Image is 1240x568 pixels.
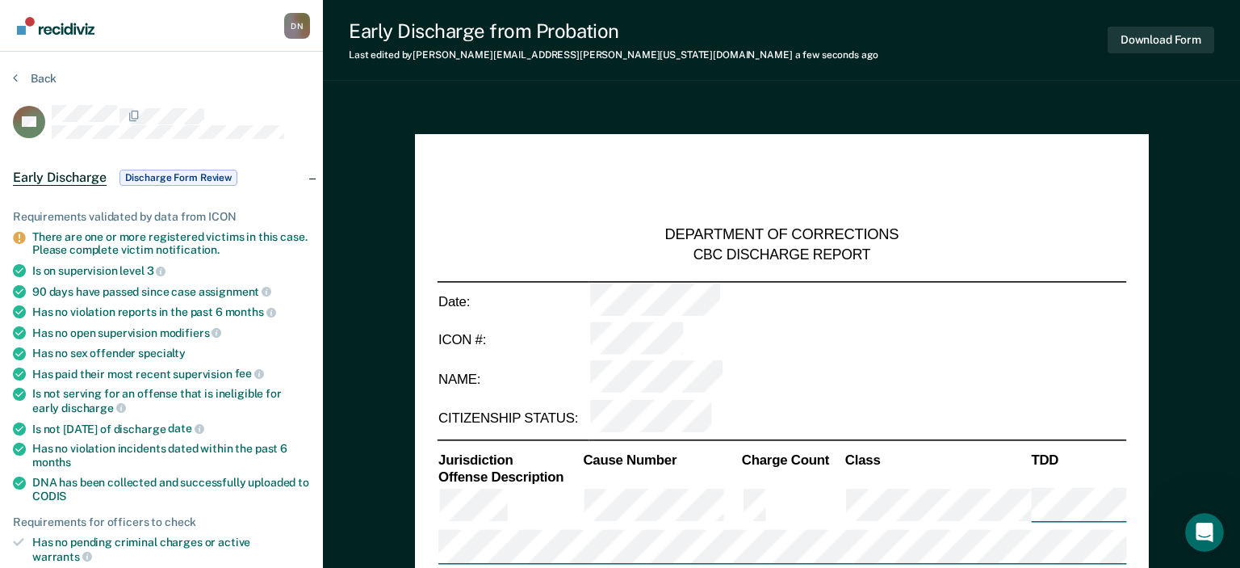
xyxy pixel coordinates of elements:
th: TDD [1029,451,1126,469]
th: Charge Count [740,451,844,469]
span: a few seconds ago [795,49,878,61]
div: DEPARTMENT OF CORRECTIONS [664,225,899,245]
div: There are one or more registered victims in this case. Please complete victim notification. [32,230,310,258]
img: Profile image for Kim [220,26,252,58]
td: CITIZENSHIP STATUS: [437,398,589,437]
span: months [32,456,71,469]
img: Profile image for Naomi [158,26,191,58]
button: Profile dropdown button [284,13,310,39]
span: Home [62,460,98,471]
td: NAME: [437,360,589,398]
button: Messages [161,419,323,484]
button: Download Form [1108,27,1214,53]
th: Offense Description [437,469,581,486]
span: 3 [147,264,166,277]
div: Has no violation reports in the past 6 [32,305,310,319]
img: logo [32,29,121,55]
th: Cause Number [581,451,739,469]
td: Date: [437,281,589,321]
div: Send us a message [16,217,307,262]
th: Class [844,451,1030,469]
p: How can we help? [32,170,291,197]
span: discharge [61,402,126,414]
div: Early Discharge from Probation [349,19,878,43]
div: Has no open supervision [32,326,310,340]
span: Early Discharge [13,170,107,186]
td: ICON #: [437,321,589,360]
th: Jurisdiction [437,451,581,469]
span: months [225,305,276,318]
span: warrants [32,550,92,563]
span: assignment [199,285,271,298]
span: date [168,422,203,435]
div: Is not [DATE] of discharge [32,422,310,436]
div: D N [284,13,310,39]
iframe: Intercom live chat [1185,513,1224,552]
button: Back [13,71,57,86]
span: modifiers [160,326,222,339]
img: Profile image for Rajan [189,26,221,58]
div: Has no sex offender [32,347,310,360]
div: Has no violation incidents dated within the past 6 [32,442,310,469]
div: Requirements for officers to check [13,515,310,529]
div: Is not serving for an offense that is ineligible for early [32,387,310,414]
div: Close [278,26,307,55]
div: Has paid their most recent supervision [32,367,310,381]
div: Is on supervision level [32,263,310,278]
span: fee [235,367,264,380]
div: Send us a message [33,231,270,248]
div: Has no pending criminal charges or active [32,536,310,563]
span: Discharge Form Review [119,170,237,186]
div: Last edited by [PERSON_NAME][EMAIL_ADDRESS][PERSON_NAME][US_STATE][DOMAIN_NAME] [349,49,878,61]
div: Requirements validated by data from ICON [13,210,310,224]
span: specialty [138,347,186,360]
img: Recidiviz [17,17,94,35]
p: Hi [PERSON_NAME] 👋 [32,115,291,170]
div: CBC DISCHARGE REPORT [693,245,870,263]
div: 90 days have passed since case [32,284,310,299]
span: Messages [215,460,270,471]
span: CODIS [32,490,66,503]
div: DNA has been collected and successfully uploaded to [32,476,310,503]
